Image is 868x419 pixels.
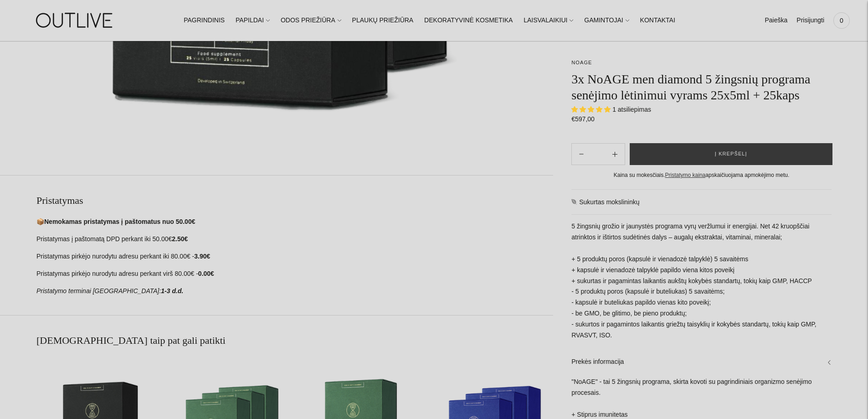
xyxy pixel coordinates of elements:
strong: 0.00€ [198,270,214,277]
p: 📦 [36,217,553,228]
p: Pristatymas pirkėjo nurodytu adresu perkant virš 80.00€ - [36,269,553,279]
a: Prekės informacija [571,347,832,377]
a: GAMINTOJAI [584,10,629,31]
h2: [DEMOGRAPHIC_DATA] taip pat gali patikti [36,334,553,347]
a: NoAGE [571,60,592,65]
em: Pristatymo terminai [GEOGRAPHIC_DATA]: [36,287,161,295]
p: 5 žingsnių grožio ir jaunystės programa vyrų veržlumui ir energijai. Net 42 kruopščiai atrinktos ... [571,221,832,341]
button: Į krepšelį [630,144,832,166]
p: Pristatymas pirkėjo nurodytu adresu perkant iki 80.00€ - [36,251,553,262]
a: Pristatymo kaina [665,172,706,179]
button: Subtract product quantity [605,144,625,166]
span: 0 [835,14,848,27]
strong: Nemokamas pristatymas į paštomatus nuo 50.00€ [44,218,195,225]
strong: 1-3 d.d. [161,287,183,295]
strong: 3.90€ [194,253,210,260]
img: OUTLIVE [18,5,132,36]
span: 5.00 stars [571,106,612,113]
a: Prisijungti [796,10,824,31]
a: Paieška [765,10,787,31]
a: 0 [833,10,850,31]
h1: 3x NoAGE men diamond 5 žingsnių programa senėjimo lėtinimui vyrams 25x5ml + 25kaps [571,71,832,103]
a: PLAUKŲ PRIEŽIŪRA [352,10,414,31]
strong: 2.50€ [172,235,188,243]
span: €597,00 [571,116,595,123]
button: Add product quantity [572,144,591,166]
a: LAISVALAIKIUI [524,10,573,31]
span: Į krepšelį [715,150,747,159]
a: ODOS PRIEŽIŪRA [281,10,341,31]
p: Pristatymas į paštomatą DPD perkant iki 50.00€ [36,234,553,245]
a: KONTAKTAI [640,10,675,31]
h2: Pristatymas [36,194,553,207]
a: PAGRINDINIS [184,10,225,31]
div: Kaina su mokesčiais. apskaičiuojama apmokėjimo metu. [571,171,832,181]
input: Product quantity [591,148,605,161]
span: 1 atsiliepimas [612,106,651,113]
a: DEKORATYVINĖ KOSMETIKA [424,10,513,31]
a: PAPILDAI [236,10,270,31]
